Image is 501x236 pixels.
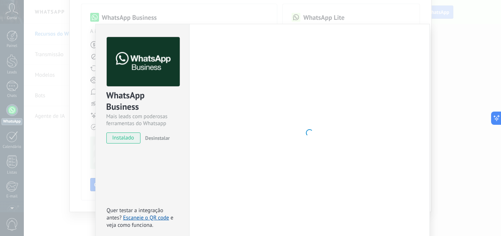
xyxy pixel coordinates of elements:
[107,207,163,221] span: Quer testar a integração antes?
[106,113,179,127] div: Mais leads com poderosas ferramentas do Whatsapp
[145,135,170,141] span: Desinstalar
[107,132,140,144] span: instalado
[106,90,179,113] div: WhatsApp Business
[123,214,169,221] a: Escaneie o QR code
[107,214,173,229] span: e veja como funciona.
[142,132,170,144] button: Desinstalar
[107,37,180,87] img: logo_main.png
